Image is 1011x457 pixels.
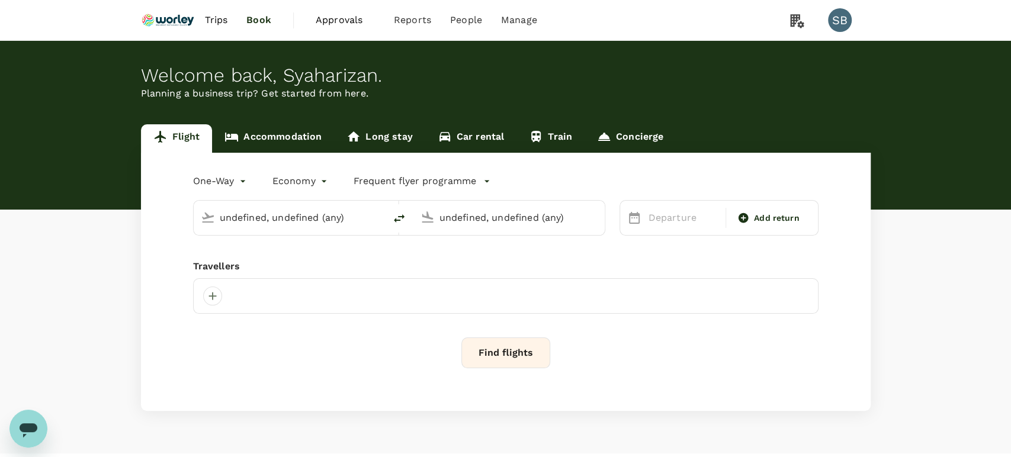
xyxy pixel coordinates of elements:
[141,65,871,86] div: Welcome back , Syaharizan .
[316,13,375,27] span: Approvals
[394,13,431,27] span: Reports
[204,13,227,27] span: Trips
[193,259,819,273] div: Travellers
[220,208,360,227] input: Depart from
[354,174,476,188] p: Frequent flyer programme
[828,8,852,32] div: SB
[425,124,517,153] a: Car rental
[450,13,482,27] span: People
[193,172,249,191] div: One-Way
[439,208,580,227] input: Going to
[649,211,719,225] p: Departure
[461,337,550,368] button: Find flights
[212,124,334,153] a: Accommodation
[141,124,213,153] a: Flight
[272,172,330,191] div: Economy
[377,216,379,218] button: Open
[754,212,800,224] span: Add return
[516,124,585,153] a: Train
[596,216,599,218] button: Open
[585,124,676,153] a: Concierge
[9,410,47,448] iframe: Button to launch messaging window
[246,13,271,27] span: Book
[334,124,425,153] a: Long stay
[501,13,537,27] span: Manage
[141,7,195,33] img: Ranhill Worley Sdn Bhd
[354,174,490,188] button: Frequent flyer programme
[385,204,413,233] button: delete
[141,86,871,101] p: Planning a business trip? Get started from here.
